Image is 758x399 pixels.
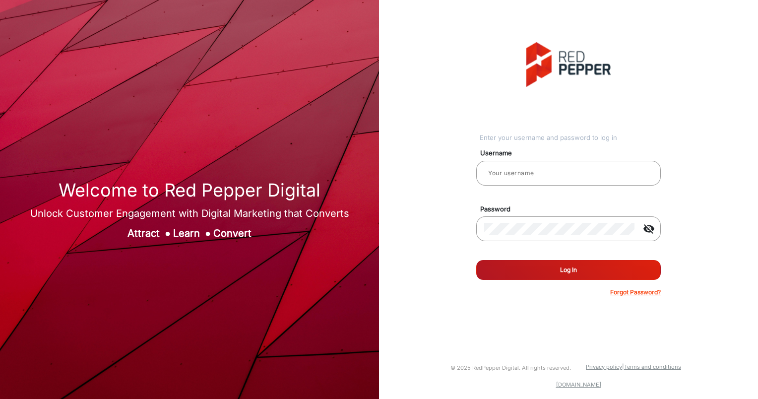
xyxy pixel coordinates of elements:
a: | [622,363,624,370]
a: Terms and conditions [624,363,681,370]
span: ● [205,227,211,239]
div: Enter your username and password to log in [480,133,661,143]
mat-label: Username [473,148,672,158]
a: [DOMAIN_NAME] [556,381,601,388]
small: © 2025 RedPepper Digital. All rights reserved. [450,364,571,371]
span: ● [165,227,171,239]
p: Forgot Password? [610,288,661,297]
mat-icon: visibility_off [637,223,661,235]
a: Privacy policy [586,363,622,370]
div: Attract Learn Convert [30,226,349,241]
div: Unlock Customer Engagement with Digital Marketing that Converts [30,206,349,221]
h1: Welcome to Red Pepper Digital [30,180,349,201]
button: Log In [476,260,661,280]
img: vmg-logo [526,42,611,87]
mat-label: Password [473,204,672,214]
input: Your username [484,167,653,179]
